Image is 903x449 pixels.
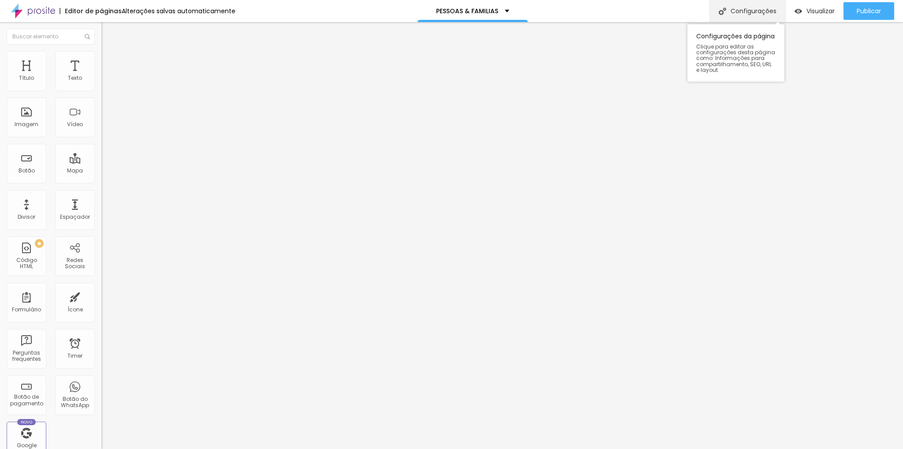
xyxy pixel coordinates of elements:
div: Perguntas frequentes [9,350,44,363]
div: Vídeo [67,121,83,127]
span: Publicar [857,7,881,15]
div: Formulário [12,307,41,313]
div: Mapa [67,168,83,174]
img: view-1.svg [795,7,802,15]
span: Visualizar [806,7,835,15]
div: Imagem [15,121,38,127]
button: Publicar [843,2,894,20]
div: Código HTML [9,257,44,270]
div: Botão do WhatsApp [57,396,92,409]
button: Visualizar [786,2,843,20]
div: Ícone [67,307,83,313]
div: Botão de pagamento [9,394,44,407]
div: Editor de páginas [60,8,122,14]
input: Buscar elemento [7,29,95,45]
div: Título [19,75,34,81]
div: Botão [19,168,35,174]
iframe: Editor [101,22,903,449]
div: Timer [67,353,82,359]
div: Alterações salvas automaticamente [122,8,235,14]
span: Clique para editar as configurações desta página como: Informações para compartilhamento, SEO, UR... [696,44,776,73]
div: Divisor [18,214,35,220]
p: PESSOAS & FAMILIAS [436,8,498,14]
div: Espaçador [60,214,90,220]
img: Icone [85,34,90,39]
div: Redes Sociais [57,257,92,270]
div: Configurações da página [687,24,784,82]
img: Icone [719,7,726,15]
div: Novo [17,419,36,425]
div: Texto [68,75,82,81]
